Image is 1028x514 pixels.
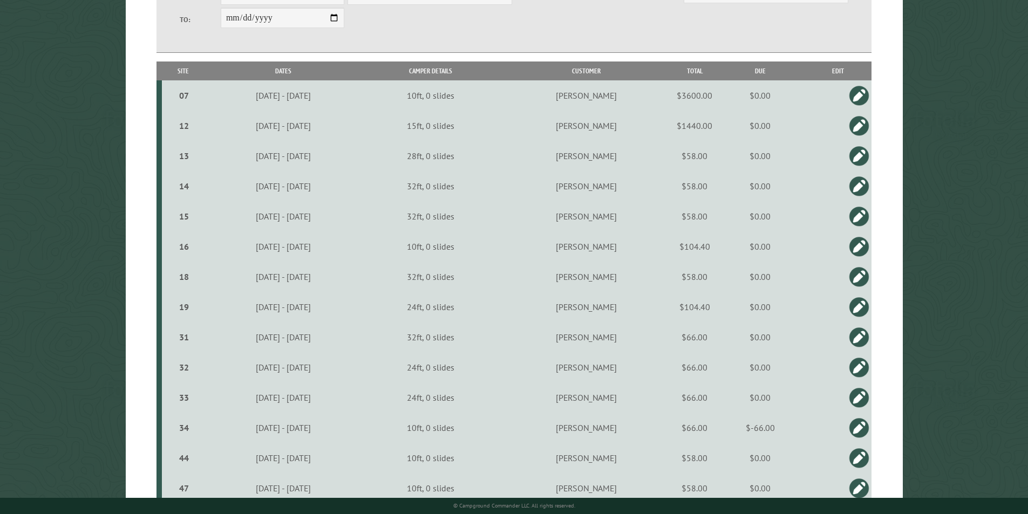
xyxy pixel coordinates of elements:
div: 31 [166,332,203,342]
td: 24ft, 0 slides [362,292,500,322]
div: [DATE] - [DATE] [206,120,360,131]
div: [DATE] - [DATE] [206,271,360,282]
td: $0.00 [716,352,804,382]
td: [PERSON_NAME] [499,413,673,443]
div: 47 [166,483,203,494]
td: $58.00 [673,262,716,292]
div: 14 [166,181,203,191]
td: $0.00 [716,231,804,262]
div: [DATE] - [DATE] [206,453,360,463]
td: 10ft, 0 slides [362,473,500,503]
div: [DATE] - [DATE] [206,181,360,191]
td: [PERSON_NAME] [499,382,673,413]
td: [PERSON_NAME] [499,292,673,322]
td: 24ft, 0 slides [362,382,500,413]
td: $0.00 [716,382,804,413]
div: [DATE] - [DATE] [206,90,360,101]
div: 33 [166,392,203,403]
div: [DATE] - [DATE] [206,392,360,403]
td: [PERSON_NAME] [499,231,673,262]
td: [PERSON_NAME] [499,111,673,141]
td: [PERSON_NAME] [499,262,673,292]
td: $58.00 [673,141,716,171]
td: $0.00 [716,322,804,352]
div: [DATE] - [DATE] [206,362,360,373]
td: $66.00 [673,413,716,443]
td: 10ft, 0 slides [362,80,500,111]
div: 16 [166,241,203,252]
div: 34 [166,422,203,433]
td: $0.00 [716,80,804,111]
td: $-66.00 [716,413,804,443]
div: 07 [166,90,203,101]
td: 32ft, 0 slides [362,201,500,231]
td: $66.00 [673,322,716,352]
th: Customer [499,61,673,80]
div: [DATE] - [DATE] [206,241,360,252]
th: Total [673,61,716,80]
td: [PERSON_NAME] [499,171,673,201]
div: 19 [166,301,203,312]
th: Dates [204,61,362,80]
td: [PERSON_NAME] [499,443,673,473]
td: 24ft, 0 slides [362,352,500,382]
th: Due [716,61,804,80]
div: 13 [166,150,203,161]
td: [PERSON_NAME] [499,352,673,382]
td: $0.00 [716,201,804,231]
td: $66.00 [673,382,716,413]
th: Edit [804,61,872,80]
td: $0.00 [716,171,804,201]
td: $0.00 [716,141,804,171]
td: 32ft, 0 slides [362,171,500,201]
td: 10ft, 0 slides [362,413,500,443]
td: $1440.00 [673,111,716,141]
td: $0.00 [716,292,804,322]
th: Site [162,61,205,80]
td: $0.00 [716,443,804,473]
label: To: [180,15,221,25]
td: 28ft, 0 slides [362,141,500,171]
td: [PERSON_NAME] [499,473,673,503]
td: $0.00 [716,111,804,141]
td: [PERSON_NAME] [499,141,673,171]
div: 12 [166,120,203,131]
td: $0.00 [716,473,804,503]
div: [DATE] - [DATE] [206,483,360,494]
div: [DATE] - [DATE] [206,301,360,312]
td: $104.40 [673,292,716,322]
td: $66.00 [673,352,716,382]
div: 32 [166,362,203,373]
small: © Campground Commander LLC. All rights reserved. [453,502,575,509]
td: $58.00 [673,171,716,201]
div: [DATE] - [DATE] [206,422,360,433]
td: $58.00 [673,443,716,473]
div: 44 [166,453,203,463]
td: [PERSON_NAME] [499,80,673,111]
td: [PERSON_NAME] [499,322,673,352]
div: [DATE] - [DATE] [206,150,360,161]
td: 32ft, 0 slides [362,262,500,292]
td: 10ft, 0 slides [362,443,500,473]
td: $3600.00 [673,80,716,111]
td: $104.40 [673,231,716,262]
th: Camper Details [362,61,500,80]
td: $58.00 [673,201,716,231]
td: $0.00 [716,262,804,292]
td: [PERSON_NAME] [499,201,673,231]
td: 15ft, 0 slides [362,111,500,141]
div: 18 [166,271,203,282]
div: [DATE] - [DATE] [206,211,360,222]
td: $58.00 [673,473,716,503]
div: [DATE] - [DATE] [206,332,360,342]
td: 32ft, 0 slides [362,322,500,352]
div: 15 [166,211,203,222]
td: 10ft, 0 slides [362,231,500,262]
